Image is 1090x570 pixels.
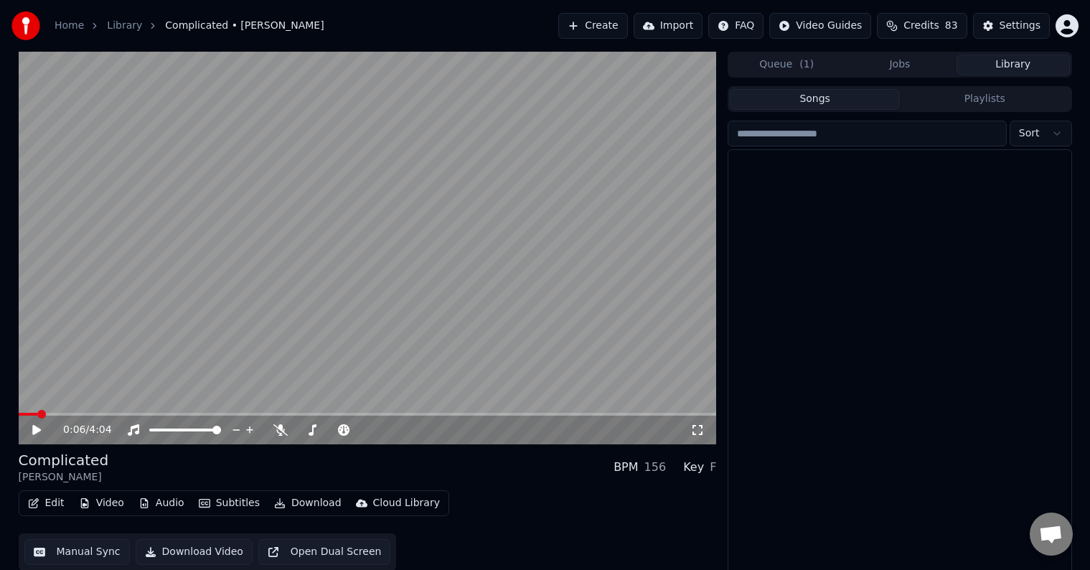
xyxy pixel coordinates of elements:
button: Credits83 [877,13,967,39]
span: 0:06 [63,423,85,437]
a: Library [107,19,142,33]
button: Create [558,13,628,39]
div: [PERSON_NAME] [19,470,109,485]
button: Library [957,55,1070,75]
span: Credits [903,19,939,33]
div: 156 [644,459,667,476]
div: Key [683,459,704,476]
button: Manual Sync [24,539,130,565]
button: Open Dual Screen [258,539,391,565]
button: Video [73,493,130,513]
div: Cloud Library [373,496,440,510]
button: Audio [133,493,190,513]
a: Home [55,19,84,33]
button: Download [268,493,347,513]
img: youka [11,11,40,40]
div: BPM [614,459,638,476]
div: F [710,459,716,476]
button: FAQ [708,13,764,39]
a: Open chat [1030,513,1073,556]
button: Queue [730,55,843,75]
button: Settings [973,13,1050,39]
button: Edit [22,493,70,513]
button: Video Guides [769,13,871,39]
span: 83 [945,19,958,33]
span: ( 1 ) [799,57,814,72]
button: Jobs [843,55,957,75]
span: Sort [1019,126,1040,141]
nav: breadcrumb [55,19,324,33]
div: Settings [1000,19,1040,33]
button: Songs [730,89,900,110]
span: Complicated • [PERSON_NAME] [165,19,324,33]
button: Import [634,13,703,39]
div: Complicated [19,450,109,470]
button: Subtitles [193,493,266,513]
span: 4:04 [89,423,111,437]
button: Playlists [900,89,1070,110]
button: Download Video [136,539,253,565]
div: / [63,423,98,437]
